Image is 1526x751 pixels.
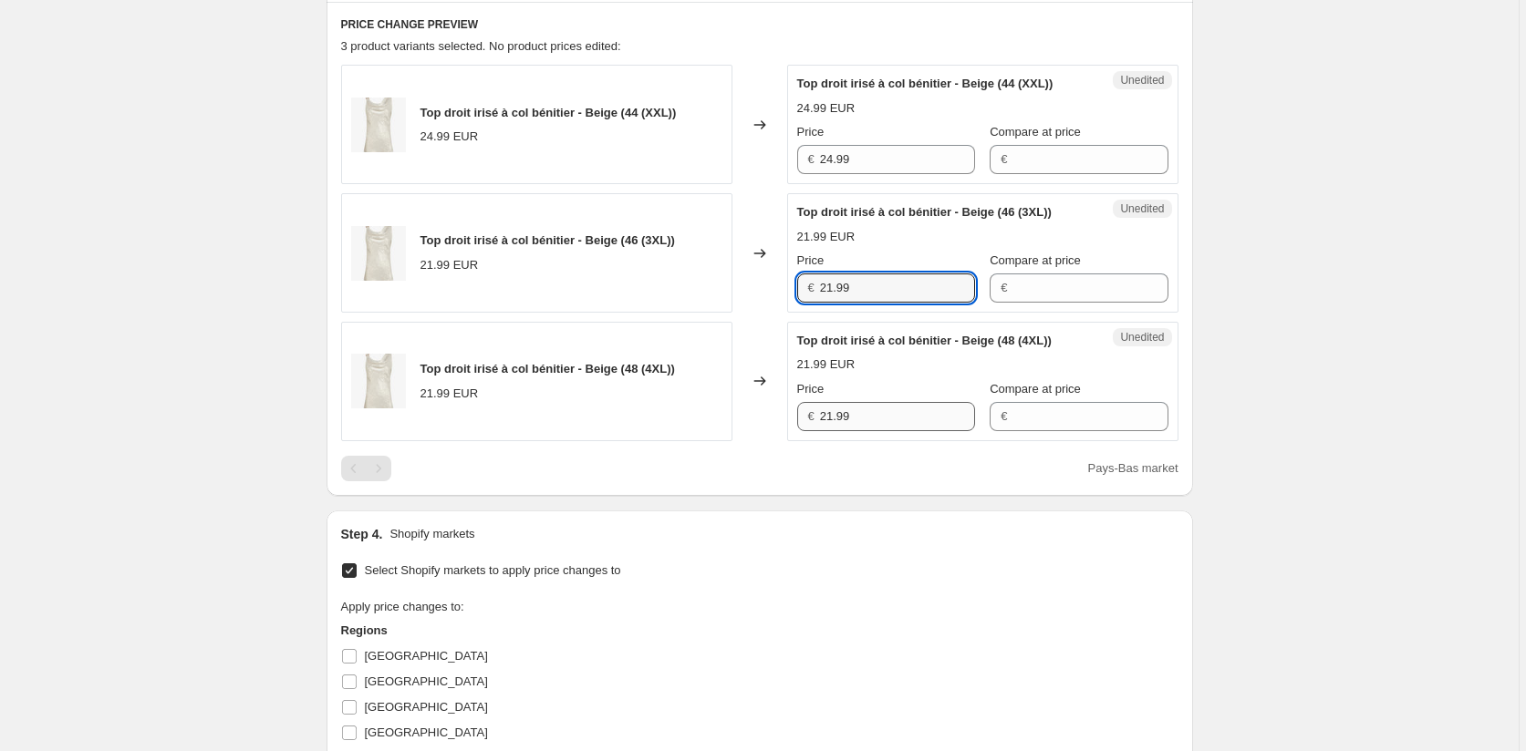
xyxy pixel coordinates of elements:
span: € [808,152,815,166]
span: Unedited [1120,201,1164,216]
span: Pays-Bas market [1088,461,1178,475]
span: 3 product variants selected. No product prices edited: [341,39,621,53]
span: Compare at price [990,253,1081,267]
h2: Step 4. [341,525,383,543]
div: 21.99 EUR [797,228,856,246]
span: Top droit irisé à col bénitier - Beige (48 (4XL)) [420,362,675,375]
span: Price [797,253,825,267]
span: Select Shopify markets to apply price changes to [365,563,621,577]
h3: Regions [341,622,688,640]
span: Top droit irisé à col bénitier - Beige (44 (XXL)) [797,77,1054,90]
span: € [808,281,815,294]
span: Price [797,125,825,139]
span: € [1001,152,1007,166]
span: [GEOGRAPHIC_DATA] [365,700,488,714]
span: [GEOGRAPHIC_DATA] [365,649,488,663]
div: 21.99 EUR [420,385,479,403]
span: Compare at price [990,382,1081,396]
img: JOA-4212-1_80x.jpg [351,98,406,152]
img: JOA-4212-1_80x.jpg [351,354,406,408]
span: Top droit irisé à col bénitier - Beige (44 (XXL)) [420,106,677,119]
span: Apply price changes to: [341,600,464,613]
span: Top droit irisé à col bénitier - Beige (46 (3XL)) [420,233,675,247]
div: 24.99 EUR [797,99,856,118]
span: € [1001,409,1007,423]
img: JOA-4212-1_80x.jpg [351,226,406,281]
span: Compare at price [990,125,1081,139]
span: [GEOGRAPHIC_DATA] [365,725,488,739]
span: € [808,409,815,423]
span: Unedited [1120,330,1164,345]
span: Top droit irisé à col bénitier - Beige (48 (4XL)) [797,334,1052,347]
div: 24.99 EUR [420,128,479,146]
p: Shopify markets [389,525,474,543]
span: [GEOGRAPHIC_DATA] [365,674,488,688]
nav: Pagination [341,456,391,481]
span: Price [797,382,825,396]
span: Top droit irisé à col bénitier - Beige (46 (3XL)) [797,205,1052,219]
span: Unedited [1120,73,1164,87]
span: € [1001,281,1007,294]
h6: PRICE CHANGE PREVIEW [341,17,1178,32]
div: 21.99 EUR [797,355,856,374]
div: 21.99 EUR [420,256,479,274]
